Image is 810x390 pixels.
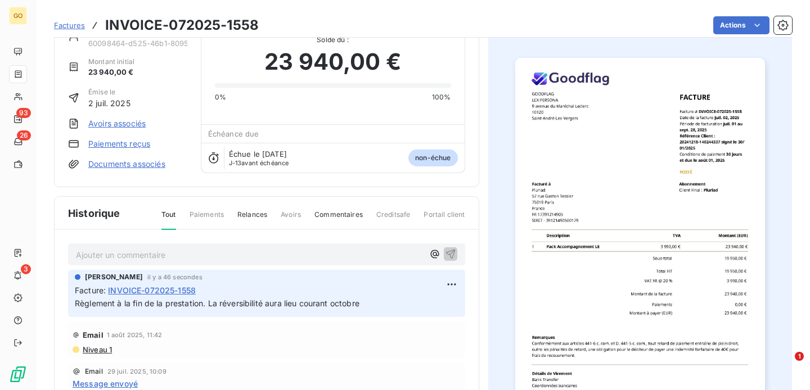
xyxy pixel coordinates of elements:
span: Échéance due [208,129,259,138]
span: Échue le [DATE] [229,149,287,158]
span: Creditsafe [376,210,411,229]
span: Règlement à la fin de la prestation. La réversibilité aura lieu courant octobre [75,298,359,308]
span: INVOICE-072025-1558 [108,284,196,296]
a: Factures [54,20,85,31]
span: avant échéance [229,160,289,166]
span: Émise le [88,87,130,97]
span: 3 [21,264,31,274]
span: 60098464-d525-46b1-8095-fa866e1a531a [88,39,187,48]
iframe: Intercom live chat [772,352,799,379]
span: 1 août 2025, 11:42 [107,332,163,338]
span: 0% [215,92,226,102]
span: 93 [16,108,31,118]
span: 23 940,00 € [88,67,134,78]
span: 2 juil. 2025 [88,97,130,109]
a: Paiements reçus [88,138,150,149]
span: 23 940,00 € [264,45,401,79]
span: Email [83,330,103,339]
img: Logo LeanPay [9,365,27,383]
button: Actions [713,16,769,34]
div: GO [9,7,27,25]
span: Message envoyé [73,378,138,389]
span: Niveau 1 [82,345,112,354]
span: 29 juil. 2025, 10:09 [107,368,166,375]
span: Facture : [75,284,106,296]
span: Solde dû : [215,35,451,45]
span: 100% [432,92,451,102]
span: Factures [54,21,85,30]
span: il y a 46 secondes [147,274,202,280]
a: Avoirs associés [88,118,146,129]
span: Commentaires [314,210,363,229]
span: Montant initial [88,57,134,67]
span: Tout [161,210,176,230]
span: J-13 [229,159,242,167]
span: 26 [17,130,31,140]
span: Portail client [424,210,465,229]
span: Avoirs [281,210,301,229]
span: non-échue [408,149,457,166]
span: Email [85,368,103,375]
span: Paiements [190,210,224,229]
span: Relances [237,210,267,229]
a: Documents associés [88,158,165,170]
span: [PERSON_NAME] [85,272,143,282]
span: Historique [68,206,120,221]
h3: INVOICE-072025-1558 [105,15,259,35]
span: 1 [795,352,804,361]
